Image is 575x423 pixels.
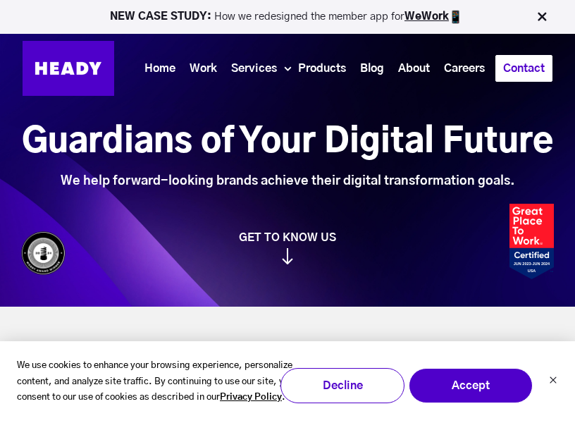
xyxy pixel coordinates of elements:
[14,231,561,264] a: GET TO KNOW US
[6,10,569,24] p: How we redesigned the member app for
[549,374,557,389] button: Dismiss cookie banner
[291,56,353,82] a: Products
[496,56,552,81] a: Contact
[437,56,492,82] a: Careers
[23,41,114,96] img: Heady_Logo_Web-01 (1)
[509,204,554,279] img: Heady_2023_Certification_Badge
[128,55,552,82] div: Navigation Menu
[183,56,224,82] a: Work
[280,368,404,403] button: Decline
[22,123,553,162] h1: Guardians of Your Digital Future
[110,11,214,22] strong: NEW CASE STUDY:
[224,56,284,82] a: Services
[404,11,449,22] a: WeWork
[17,358,328,406] p: We use cookies to enhance your browsing experience, personalize content, and analyze site traffic...
[391,56,437,82] a: About
[220,390,282,406] a: Privacy Policy
[282,251,293,267] img: arrow_down
[21,231,66,276] img: Heady_WebbyAward_Winner-4
[353,56,391,82] a: Blog
[449,10,463,24] img: app emoji
[535,10,549,24] img: Close Bar
[22,173,553,189] div: We help forward-looking brands achieve their digital transformation goals.
[137,56,183,82] a: Home
[409,368,533,403] button: Accept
